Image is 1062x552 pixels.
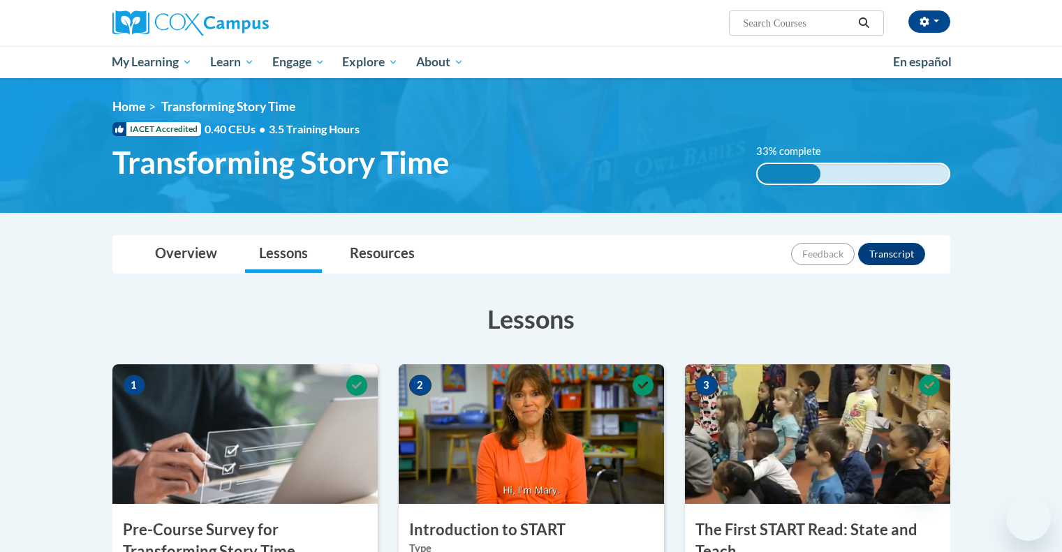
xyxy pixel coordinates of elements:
[399,364,664,504] img: Course Image
[272,54,325,70] span: Engage
[112,54,192,70] span: My Learning
[112,122,201,136] span: IACET Accredited
[858,243,925,265] button: Transcript
[908,463,936,491] iframe: Close message
[210,54,254,70] span: Learn
[201,46,263,78] a: Learn
[103,46,202,78] a: My Learning
[685,364,950,504] img: Course Image
[399,519,664,541] h3: Introduction to START
[333,46,407,78] a: Explore
[245,236,322,273] a: Lessons
[263,46,334,78] a: Engage
[758,164,820,184] div: 33% complete
[756,144,836,159] label: 33% complete
[908,10,950,33] button: Account Settings
[269,122,360,135] span: 3.5 Training Hours
[205,121,269,137] span: 0.40 CEUs
[112,144,450,181] span: Transforming Story Time
[742,15,853,31] input: Search Courses
[112,99,145,114] a: Home
[342,54,398,70] span: Explore
[91,46,971,78] div: Main menu
[161,99,295,114] span: Transforming Story Time
[407,46,473,78] a: About
[416,54,464,70] span: About
[141,236,231,273] a: Overview
[893,54,952,69] span: En español
[791,243,855,265] button: Feedback
[336,236,429,273] a: Resources
[112,364,378,504] img: Course Image
[112,10,378,36] a: Cox Campus
[112,301,950,336] h3: Lessons
[112,10,269,36] img: Cox Campus
[123,375,145,396] span: 1
[409,375,432,396] span: 2
[853,15,874,31] button: Search
[1006,496,1051,541] iframe: Button to launch messaging window
[259,122,265,135] span: •
[884,47,961,77] a: En español
[695,375,718,396] span: 3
